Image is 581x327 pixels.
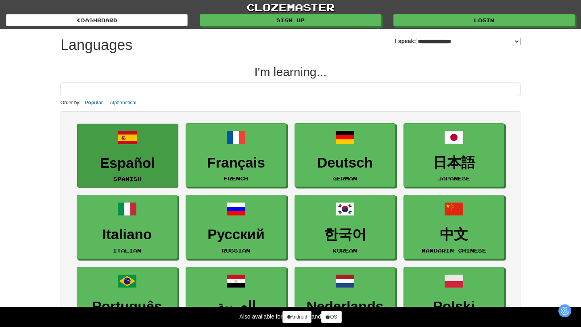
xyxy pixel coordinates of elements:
a: 日本語Japanese [403,123,504,187]
small: Japanese [438,176,470,181]
h3: Polski [408,299,500,315]
a: 中文Mandarin Chinese [403,195,504,259]
h3: Español [82,155,173,171]
small: Spanish [113,176,142,182]
h3: Italiano [81,227,173,242]
h1: Languages [61,37,132,53]
a: iOS [321,311,342,323]
h3: Português [81,299,173,315]
h3: 日本語 [408,155,500,171]
small: German [333,176,357,181]
h3: Русский [190,227,282,242]
small: Order by: [61,100,81,106]
h3: Deutsch [299,155,391,171]
a: FrançaisFrench [186,123,286,187]
h3: Nederlands [299,299,391,315]
a: Sign up [200,14,381,26]
h3: 中文 [408,227,500,242]
a: РусскийRussian [186,195,286,259]
button: Popular [83,98,106,107]
h3: العربية [190,299,282,315]
small: Korean [333,248,357,253]
a: dashboard [6,14,188,26]
a: EspañolSpanish [77,124,178,188]
h3: 한국어 [299,227,391,242]
small: Italian [113,248,141,253]
a: ItalianoItalian [77,195,178,259]
a: Android [282,311,311,323]
small: Mandarin Chinese [422,248,486,253]
h2: I'm learning... [61,65,520,79]
h3: Français [190,155,282,171]
small: French [224,176,248,181]
button: Alphabetical [107,98,138,107]
a: Login [393,14,575,26]
select: I speak: [416,38,520,45]
small: Russian [222,248,250,253]
label: I speak: [395,37,520,45]
a: DeutschGerman [295,123,395,187]
a: 한국어Korean [295,195,395,259]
